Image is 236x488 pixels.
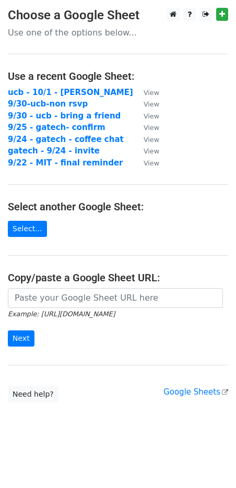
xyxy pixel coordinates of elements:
[8,8,228,23] h3: Choose a Google Sheet
[133,123,159,132] a: View
[144,100,159,108] small: View
[8,135,124,144] a: 9/24 - gatech - coffee chat
[144,112,159,120] small: View
[8,310,115,318] small: Example: [URL][DOMAIN_NAME]
[144,124,159,132] small: View
[8,70,228,82] h4: Use a recent Google Sheet:
[144,147,159,155] small: View
[133,135,159,144] a: View
[8,27,228,38] p: Use one of the options below...
[8,200,228,213] h4: Select another Google Sheet:
[8,111,121,121] a: 9/30 - ucb - bring a friend
[8,158,123,168] a: 9/22 - MIT - final reminder
[163,387,228,397] a: Google Sheets
[133,158,159,168] a: View
[144,136,159,144] small: View
[144,89,159,97] small: View
[133,88,159,97] a: View
[8,221,47,237] a: Select...
[8,271,228,284] h4: Copy/paste a Google Sheet URL:
[8,330,34,347] input: Next
[8,386,58,402] a: Need help?
[8,288,223,308] input: Paste your Google Sheet URL here
[8,99,88,109] a: 9/30-ucb-non rsvp
[144,159,159,167] small: View
[8,123,105,132] a: 9/25 - gatech- confirm
[133,146,159,156] a: View
[133,99,159,109] a: View
[8,146,100,156] a: gatech - 9/24 - invite
[133,111,159,121] a: View
[8,88,133,97] a: ucb - 10/1 - [PERSON_NAME]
